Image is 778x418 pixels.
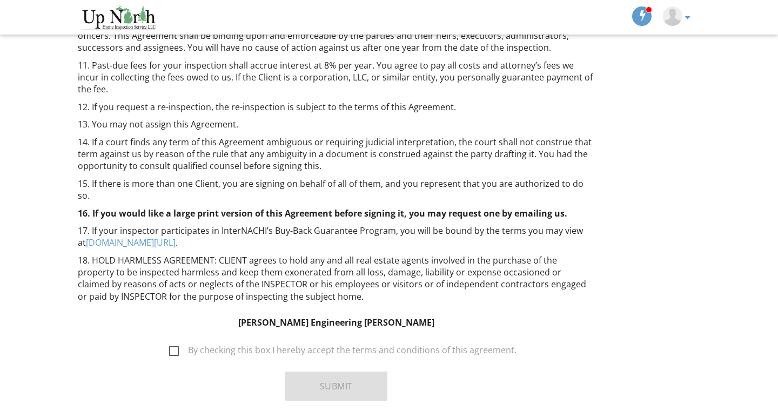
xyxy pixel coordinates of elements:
[285,372,387,401] button: Submit
[78,118,594,130] p: 13. You may not assign this Agreement.
[663,6,682,26] img: default-user-f0147aede5fd5fa78ca7ade42f37bd4542148d508eef1c3d3ea960f66861d68b.jpg
[78,178,594,202] p: 15. If there is more than one Client, you are signing on behalf of all of them, and you represent...
[78,225,594,249] p: 17. If your inspector participates in InterNACHI’s Buy-Back Guarantee Program, you will be bound ...
[78,3,161,32] img: Up North Home Inspection Services LLC
[78,101,594,113] p: 12. If you request a re-inspection, the re-inspection is subject to the terms of this Agreement.
[78,207,594,219] p: 16. If you would like a large print version of this Agreement before signing it, you may request ...
[78,254,594,303] p: 18. HOLD HARMLESS AGREEMENT: CLIENT agrees to hold any and all real estate agents involved in the...
[78,136,594,172] p: 14. If a court finds any term of this Agreement ambiguous or requiring judicial interpretation, t...
[169,345,517,359] label: By checking this box I hereby accept the terms and conditions of this agreement.
[78,59,594,96] p: 11. Past-due fees for your inspection shall accrue interest at 8% per year. You agree to pay all ...
[86,237,176,248] a: [DOMAIN_NAME][URL]
[238,316,434,328] strong: [PERSON_NAME] Engineering [PERSON_NAME]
